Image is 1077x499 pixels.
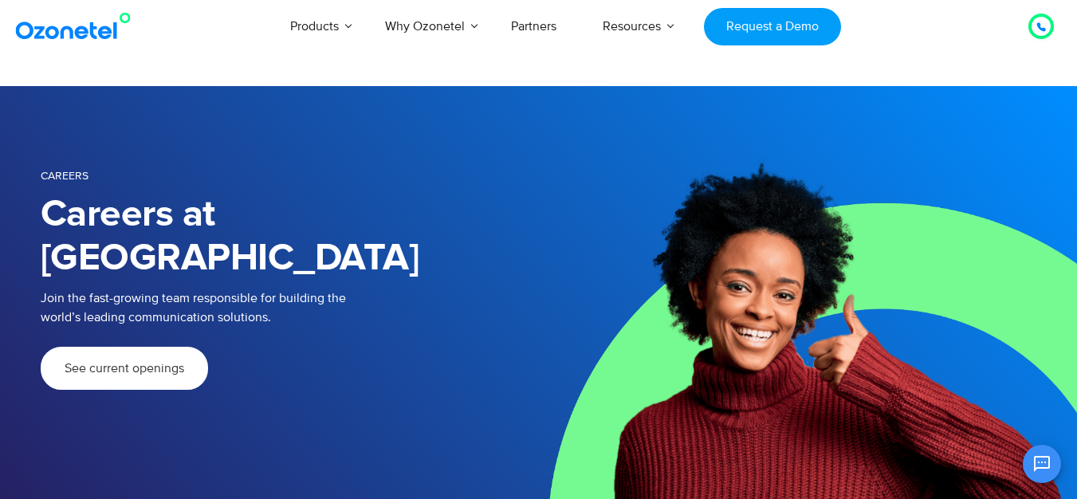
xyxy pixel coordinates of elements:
[41,193,539,281] h1: Careers at [GEOGRAPHIC_DATA]
[1023,445,1061,483] button: Open chat
[41,169,88,183] span: Careers
[41,289,515,327] p: Join the fast-growing team responsible for building the world’s leading communication solutions.
[65,362,184,375] span: See current openings
[704,8,840,45] a: Request a Demo
[41,347,208,390] a: See current openings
